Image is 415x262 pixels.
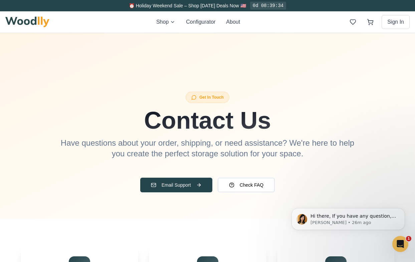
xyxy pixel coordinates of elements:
button: Check FAQ [218,178,275,192]
button: About [226,18,240,26]
iframe: Intercom live chat [392,236,408,252]
div: Get In Touch [186,92,229,103]
span: ⏰ Holiday Weekend Sale – Shop [DATE] Deals Now 🇺🇸 [129,3,246,8]
span: 1 [406,236,411,241]
img: Woodlly [5,17,49,27]
div: 0d 08:39:34 [250,2,286,10]
button: Email Support [140,178,212,192]
button: Shop [156,18,175,26]
h1: Contact Us [21,108,395,132]
p: Have questions about your order, shipping, or need assistance? We're here to help you create the ... [58,138,357,159]
button: Sign In [382,15,410,29]
button: Configurator [186,18,215,26]
iframe: Intercom notifications message [281,194,415,244]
